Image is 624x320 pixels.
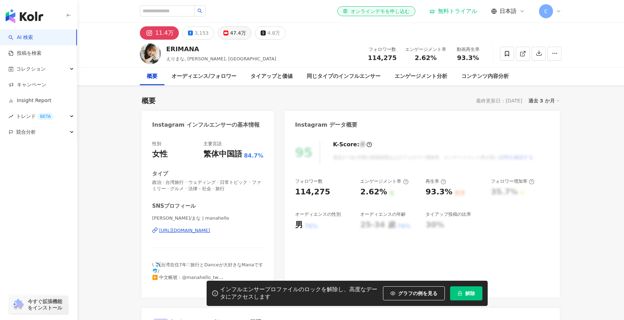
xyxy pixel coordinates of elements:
a: chrome extension今すぐ拡張機能をインストール [9,295,68,314]
div: 同じタイプのインフルエンサー [307,72,381,81]
span: 政治 · 台湾旅行 · ウェディング · 日常トピック · ファミリー · グルメ · 法律・社会 · 旅行 [152,179,264,192]
span: コレクション [16,61,46,77]
a: オンラインデモを申し込む [337,6,415,16]
div: 93.3% [425,187,452,198]
span: lock [457,291,462,296]
div: オーディエンスの性別 [295,211,341,218]
span: search [197,8,202,13]
span: グラフの例を見る [398,291,437,296]
div: 4.8万 [267,28,280,38]
div: 再生率 [425,178,446,185]
div: SNSプロフィール [152,202,196,210]
div: インフルエンサープロファイルのロックを解除し、高度なデータにアクセスします [220,286,379,301]
div: フォロワー増加率 [491,178,534,185]
div: フォロワー数 [295,178,323,185]
div: 概要 [142,96,156,106]
div: K-Score : [333,141,372,148]
span: [PERSON_NAME]/まな | manahello [152,215,264,221]
div: 11.4万 [155,28,174,38]
div: タイアップと価値 [251,72,293,81]
div: 最終更新日：[DATE] [476,98,522,104]
div: BETA [37,113,53,120]
a: 投稿を検索 [8,50,41,57]
div: 2.62% [360,187,387,198]
div: 繁体中国語 [203,149,242,160]
div: 性別 [152,141,161,147]
div: 女性 [152,149,168,160]
span: rise [8,114,13,119]
button: 解除 [450,286,482,300]
span: えりまな, [PERSON_NAME], [GEOGRAPHIC_DATA] [166,56,276,61]
div: 概要 [147,72,157,81]
span: トレンド [16,108,53,124]
button: グラフの例を見る [383,286,445,300]
button: 3,153 [182,26,214,40]
div: オンラインデモを申し込む [343,8,410,15]
div: オーディエンスの年齢 [360,211,406,218]
span: C [544,7,548,15]
span: 競合分析 [16,124,36,140]
img: logo [6,9,43,23]
div: 動画再生率 [455,46,481,53]
a: キャンペーン [8,81,46,88]
button: 47.4万 [218,26,252,40]
span: 93.3% [457,54,479,61]
img: KOL Avatar [140,43,161,64]
span: 日本語 [500,7,516,15]
div: 主要言語 [203,141,222,147]
div: 114,275 [295,187,330,198]
span: 解除 [465,291,475,296]
button: 4.8万 [255,26,286,40]
span: 114,275 [368,54,397,61]
div: オーディエンス/フォロワー [171,72,236,81]
img: chrome extension [11,299,25,310]
div: 47.4万 [230,28,246,38]
div: エンゲージメント率 [405,46,446,53]
div: エンゲージメント率 [360,178,408,185]
button: 11.4万 [140,26,179,40]
a: [URL][DOMAIN_NAME] [152,227,264,234]
div: タイプ [152,170,168,178]
div: エンゲージメント分析 [395,72,447,81]
div: タイアップ投稿の比率 [425,211,471,218]
div: [URL][DOMAIN_NAME] [159,227,210,234]
a: Insight Report [8,97,51,104]
span: 今すぐ拡張機能をインストール [28,298,66,311]
span: \ ✈️台湾在住7年♡旅行とDanceが大好きなManaです🐬/ ▶️ 中文帳號：@manahello_tw 📮合作邀約：[PERSON_NAME][EMAIL_ADDRESS][DOMAIN_... [152,262,263,299]
span: 84.7% [244,152,264,160]
a: searchAI 検索 [8,34,33,41]
div: Instagram インフルエンサーの基本情報 [152,121,260,129]
div: 男 [295,220,303,231]
a: 無料トライアル [429,8,477,15]
div: ERIMANA [166,45,276,53]
div: コンテンツ内容分析 [461,72,509,81]
div: 3,153 [195,28,209,38]
div: Instagram データ概要 [295,121,358,129]
div: フォロワー数 [368,46,397,53]
span: 2.62% [415,54,436,61]
div: 過去 3 か月 [528,96,560,105]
